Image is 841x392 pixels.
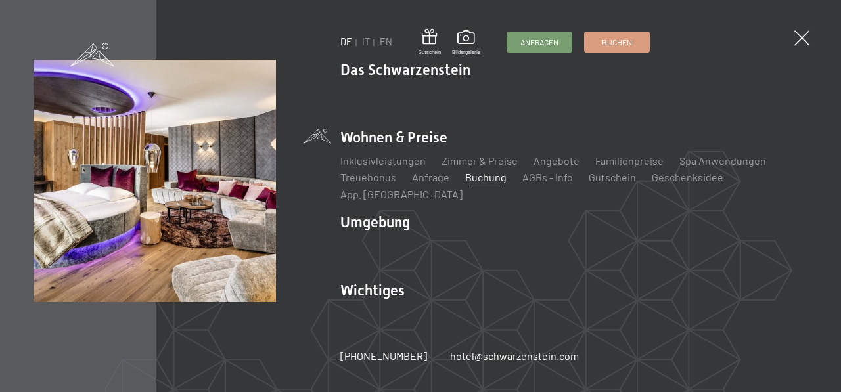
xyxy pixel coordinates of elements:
a: Geschenksidee [652,171,723,183]
a: Anfragen [507,32,572,52]
span: Buchen [602,37,632,48]
a: Inklusivleistungen [340,154,426,167]
a: Buchen [585,32,649,52]
a: Spa Anwendungen [679,154,766,167]
a: Familienpreise [595,154,664,167]
span: Anfragen [520,37,558,48]
span: [PHONE_NUMBER] [340,349,427,362]
span: Bildergalerie [452,49,480,56]
a: EN [380,36,392,47]
a: Bildergalerie [452,30,480,55]
a: Treuebonus [340,171,396,183]
a: Angebote [534,154,580,167]
a: Gutschein [419,29,441,56]
a: Gutschein [589,171,636,183]
a: IT [362,36,370,47]
a: AGBs - Info [522,171,573,183]
span: Gutschein [419,49,441,56]
a: Anfrage [412,171,449,183]
a: [PHONE_NUMBER] [340,349,427,363]
a: App. [GEOGRAPHIC_DATA] [340,188,463,200]
a: DE [340,36,352,47]
a: Buchung [465,171,507,183]
a: hotel@schwarzenstein.com [450,349,579,363]
a: Zimmer & Preise [442,154,518,167]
